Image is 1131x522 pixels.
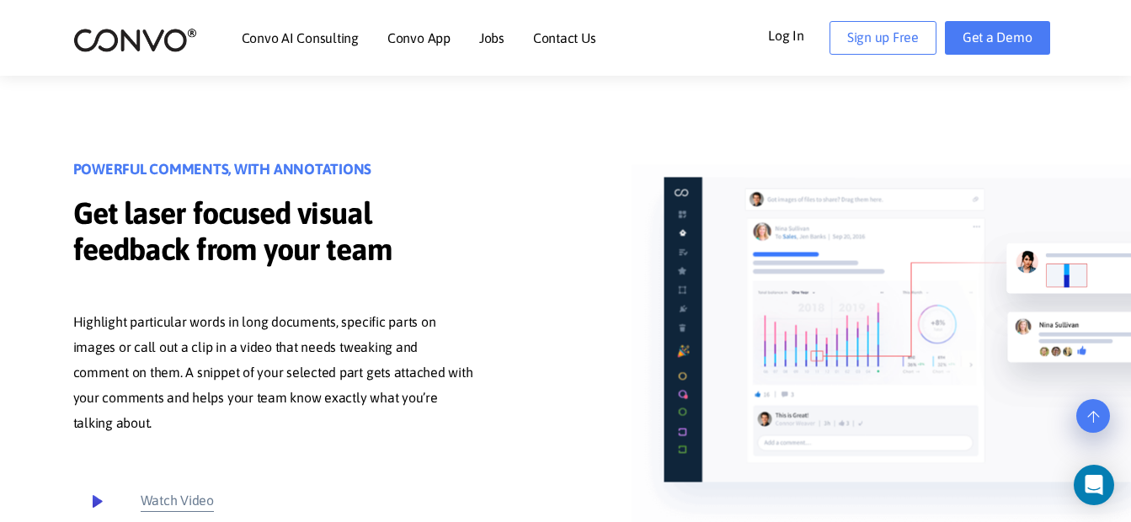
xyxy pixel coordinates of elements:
[1074,465,1114,505] div: Open Intercom Messenger
[141,488,214,514] small: Watch Video
[73,310,473,435] p: Highlight particular words in long documents, specific parts on images or call out a clip in a vi...
[387,31,451,45] a: Convo App
[73,161,473,191] h3: POWERFUL COMMENTS, WITH ANNOTATIONS
[830,21,936,55] a: Sign up Free
[73,27,197,53] img: logo_2.png
[945,21,1050,55] a: Get a Demo
[479,31,504,45] a: Jobs
[242,31,359,45] a: Convo AI Consulting
[533,31,596,45] a: Contact Us
[768,21,830,48] a: Log In
[73,195,473,272] span: Get laser focused visual feedback from your team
